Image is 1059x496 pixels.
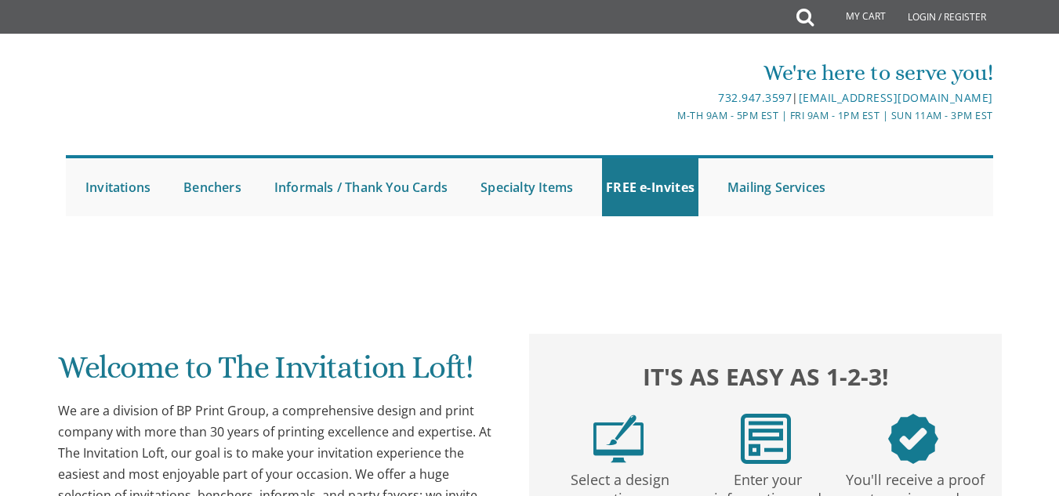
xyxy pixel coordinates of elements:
[718,90,792,105] a: 732.947.3597
[602,158,698,216] a: FREE e-Invites
[477,158,577,216] a: Specialty Items
[741,414,791,464] img: step2.png
[593,414,644,464] img: step1.png
[58,350,500,396] h1: Welcome to The Invitation Loft!
[375,57,993,89] div: We're here to serve you!
[375,107,993,124] div: M-Th 9am - 5pm EST | Fri 9am - 1pm EST | Sun 11am - 3pm EST
[180,158,245,216] a: Benchers
[888,414,938,464] img: step3.png
[799,90,993,105] a: [EMAIL_ADDRESS][DOMAIN_NAME]
[545,360,987,394] h2: It's as easy as 1-2-3!
[812,2,897,33] a: My Cart
[82,158,154,216] a: Invitations
[724,158,829,216] a: Mailing Services
[270,158,452,216] a: Informals / Thank You Cards
[375,89,993,107] div: |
